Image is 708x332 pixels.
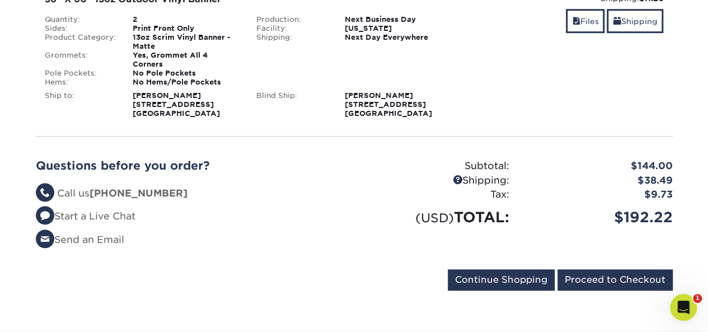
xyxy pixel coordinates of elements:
strong: [PERSON_NAME] [STREET_ADDRESS] [GEOGRAPHIC_DATA] [345,91,432,118]
div: Hems: [36,78,125,87]
div: Production: [248,15,336,24]
div: $38.49 [518,174,681,188]
div: Blind Ship: [248,91,336,118]
small: (USD) [415,211,454,225]
span: files [572,17,580,26]
a: Files [566,9,604,33]
div: 2 [124,15,248,24]
div: Tax: [354,188,518,202]
a: Start a Live Chat [36,211,135,222]
a: Send an Email [36,234,124,245]
div: Print Front Only [124,24,248,33]
div: 13oz Scrim Vinyl Banner - Matte [124,33,248,51]
div: [US_STATE] [336,24,460,33]
div: $192.22 [518,207,681,228]
span: shipping [613,17,621,26]
div: Pole Pockets: [36,69,125,78]
iframe: Intercom live chat [670,294,697,321]
div: Grommets: [36,51,125,69]
div: $144.00 [518,159,681,174]
div: $9.73 [518,188,681,202]
div: Shipping: [248,33,336,42]
div: Sides: [36,24,125,33]
span: 1 [693,294,702,303]
div: Product Category: [36,33,125,51]
strong: [PHONE_NUMBER] [90,188,187,199]
div: No Hems/Pole Pockets [124,78,248,87]
div: No Pole Pockets [124,69,248,78]
li: Call us [36,186,346,201]
div: Facility: [248,24,336,33]
a: Shipping [607,9,663,33]
div: Quantity: [36,15,125,24]
div: Subtotal: [354,159,518,174]
div: Next Day Everywhere [336,33,460,42]
h2: Questions before you order? [36,159,346,172]
strong: [PERSON_NAME] [STREET_ADDRESS] [GEOGRAPHIC_DATA] [133,91,220,118]
div: TOTAL: [354,207,518,228]
div: Shipping: [354,174,518,188]
div: Next Business Day [336,15,460,24]
input: Continue Shopping [448,269,555,291]
div: Yes, Grommet All 4 Corners [124,51,248,69]
div: Ship to: [36,91,125,118]
input: Proceed to Checkout [557,269,673,291]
